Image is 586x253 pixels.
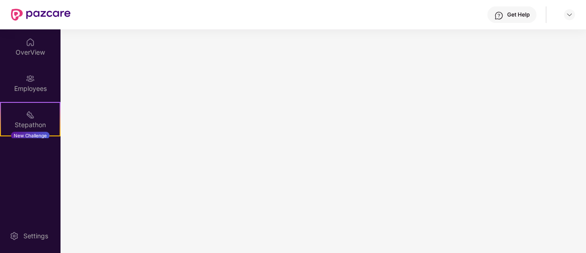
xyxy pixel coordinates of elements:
[10,231,19,241] img: svg+xml;base64,PHN2ZyBpZD0iU2V0dGluZy0yMHgyMCIgeG1sbnM9Imh0dHA6Ly93d3cudzMub3JnLzIwMDAvc3ZnIiB3aW...
[507,11,530,18] div: Get Help
[494,11,503,20] img: svg+xml;base64,PHN2ZyBpZD0iSGVscC0zMngzMiIgeG1sbnM9Imh0dHA6Ly93d3cudzMub3JnLzIwMDAvc3ZnIiB3aWR0aD...
[26,38,35,47] img: svg+xml;base64,PHN2ZyBpZD0iSG9tZSIgeG1sbnM9Imh0dHA6Ly93d3cudzMub3JnLzIwMDAvc3ZnIiB3aWR0aD0iMjAiIG...
[26,110,35,119] img: svg+xml;base64,PHN2ZyB4bWxucz0iaHR0cDovL3d3dy53My5vcmcvMjAwMC9zdmciIHdpZHRoPSIyMSIgaGVpZ2h0PSIyMC...
[11,132,50,139] div: New Challenge
[11,9,71,21] img: New Pazcare Logo
[1,120,60,129] div: Stepathon
[566,11,573,18] img: svg+xml;base64,PHN2ZyBpZD0iRHJvcGRvd24tMzJ4MzIiIHhtbG5zPSJodHRwOi8vd3d3LnczLm9yZy8yMDAwL3N2ZyIgd2...
[21,231,51,241] div: Settings
[26,74,35,83] img: svg+xml;base64,PHN2ZyBpZD0iRW1wbG95ZWVzIiB4bWxucz0iaHR0cDovL3d3dy53My5vcmcvMjAwMC9zdmciIHdpZHRoPS...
